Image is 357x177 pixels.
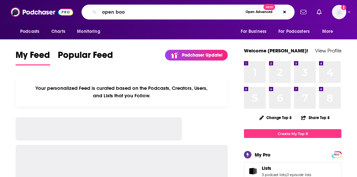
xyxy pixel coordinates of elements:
[246,10,273,14] span: Open Advanced
[322,27,333,36] span: More
[263,4,275,10] span: New
[16,77,228,107] div: Your personalized Feed is curated based on the Podcasts, Creators, Users, and Lists that you Follow.
[244,48,308,54] a: Welcome [PERSON_NAME]!
[332,5,346,19] button: Show profile menu
[58,49,113,64] span: Popular Feed
[16,49,50,64] span: My Feed
[99,7,243,17] input: Search podcasts, credits, & more...
[16,49,50,65] a: My Feed
[301,111,330,124] button: Share Top 8
[315,48,341,54] a: View Profile
[333,152,340,157] span: PRO
[314,7,324,18] a: Show notifications dropdown
[255,152,271,158] div: My Pro
[318,25,341,38] button: open menu
[262,165,271,171] span: Lists
[246,167,259,176] a: Lists
[332,5,346,19] span: Logged in as jessicalaino
[244,129,341,138] a: Create My Top 8
[236,25,274,38] button: open menu
[47,25,69,38] a: Charts
[241,27,266,36] span: For Business
[333,152,340,157] a: PRO
[11,6,73,18] img: Podchaser - Follow, Share and Rate Podcasts
[77,27,100,36] span: Monitoring
[274,25,319,38] button: open menu
[341,5,346,10] svg: Add a profile image
[20,27,39,36] span: Podcasts
[298,7,309,18] a: Show notifications dropdown
[255,114,296,122] button: Change Top 8
[82,5,295,20] div: Search podcasts, credits, & more...
[332,5,346,19] img: User Profile
[51,27,65,36] span: Charts
[287,172,311,177] a: 0 episode lists
[262,165,311,171] a: Lists
[243,8,275,16] button: Open AdvancedNew
[58,49,113,65] a: Popular Feed
[72,25,108,38] button: open menu
[278,27,310,36] span: For Podcasters
[182,52,223,58] p: Podchaser Update!
[262,172,286,177] a: 3 podcast lists
[16,25,48,38] button: open menu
